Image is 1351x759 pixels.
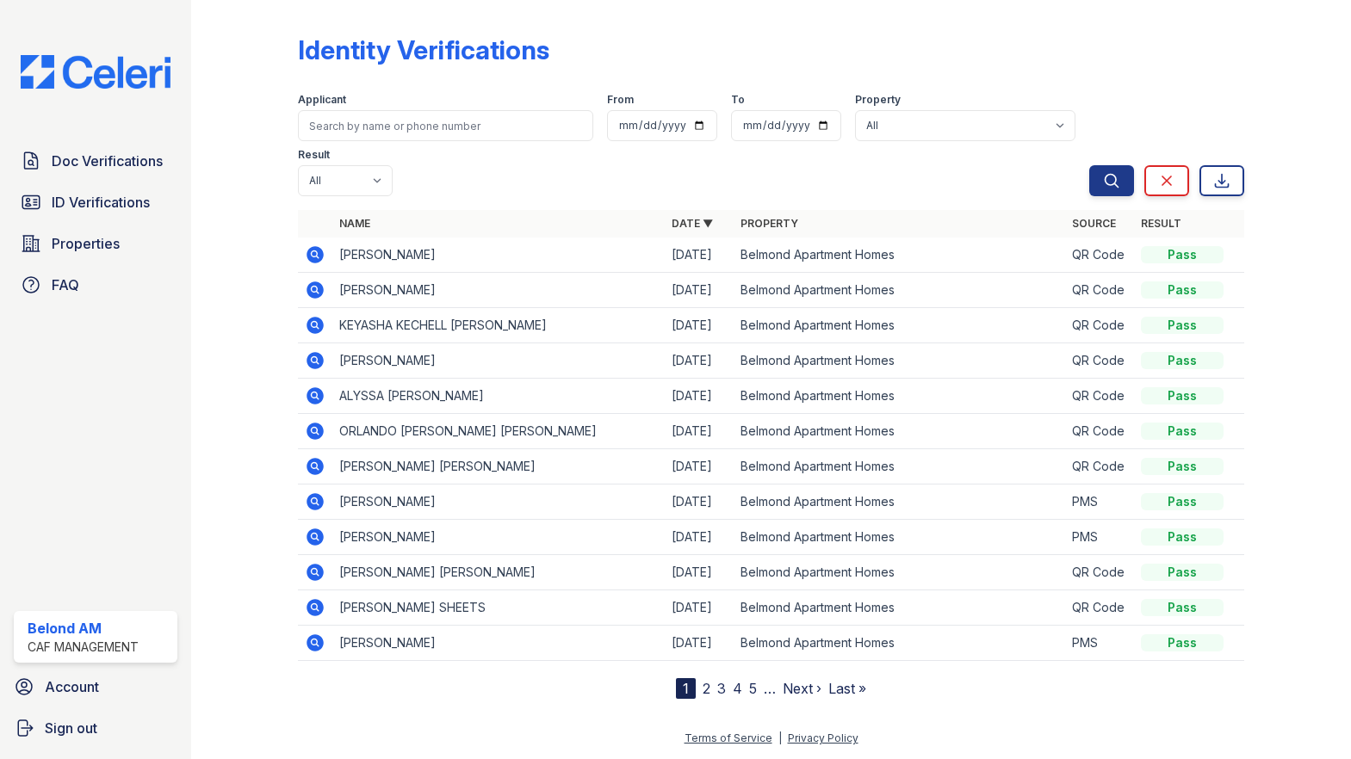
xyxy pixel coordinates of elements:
[734,273,1066,308] td: Belmond Apartment Homes
[332,414,665,449] td: ORLANDO [PERSON_NAME] [PERSON_NAME]
[734,238,1066,273] td: Belmond Apartment Homes
[339,217,370,230] a: Name
[1065,449,1134,484] td: QR Code
[7,670,184,704] a: Account
[52,192,150,213] span: ID Verifications
[332,520,665,555] td: [PERSON_NAME]
[1141,493,1224,510] div: Pass
[1065,555,1134,590] td: QR Code
[665,308,734,343] td: [DATE]
[741,217,798,230] a: Property
[332,590,665,626] td: [PERSON_NAME] SHEETS
[734,626,1066,661] td: Belmond Apartment Homes
[733,680,742,697] a: 4
[665,379,734,414] td: [DATE]
[1141,528,1224,546] div: Pass
[665,484,734,520] td: [DATE]
[332,449,665,484] td: [PERSON_NAME] [PERSON_NAME]
[52,151,163,171] span: Doc Verifications
[1065,379,1134,414] td: QR Code
[1141,352,1224,369] div: Pass
[665,520,734,555] td: [DATE]
[731,93,745,107] label: To
[1065,273,1134,308] td: QR Code
[764,678,776,699] span: …
[1065,626,1134,661] td: PMS
[734,414,1066,449] td: Belmond Apartment Homes
[332,379,665,414] td: ALYSSA [PERSON_NAME]
[332,273,665,308] td: [PERSON_NAME]
[14,226,177,261] a: Properties
[734,343,1066,379] td: Belmond Apartment Homes
[778,731,782,744] div: |
[665,414,734,449] td: [DATE]
[734,308,1066,343] td: Belmond Apartment Homes
[1141,217,1181,230] a: Result
[1141,423,1224,440] div: Pass
[45,718,97,738] span: Sign out
[332,626,665,661] td: [PERSON_NAME]
[1141,634,1224,651] div: Pass
[332,555,665,590] td: [PERSON_NAME] [PERSON_NAME]
[332,238,665,273] td: [PERSON_NAME]
[665,273,734,308] td: [DATE]
[7,711,184,745] a: Sign out
[14,185,177,219] a: ID Verifications
[298,34,549,65] div: Identity Verifications
[1141,246,1224,263] div: Pass
[665,238,734,273] td: [DATE]
[734,520,1066,555] td: Belmond Apartment Homes
[1065,590,1134,626] td: QR Code
[332,484,665,520] td: [PERSON_NAME]
[52,275,79,295] span: FAQ
[332,343,665,379] td: [PERSON_NAME]
[665,555,734,590] td: [DATE]
[28,639,139,656] div: CAF Management
[14,268,177,302] a: FAQ
[607,93,634,107] label: From
[45,676,99,697] span: Account
[1141,599,1224,616] div: Pass
[665,626,734,661] td: [DATE]
[672,217,713,230] a: Date ▼
[1072,217,1116,230] a: Source
[298,148,330,162] label: Result
[855,93,901,107] label: Property
[734,590,1066,626] td: Belmond Apartment Homes
[1065,308,1134,343] td: QR Code
[676,678,696,699] div: 1
[1065,484,1134,520] td: PMS
[1141,564,1224,581] div: Pass
[685,731,772,744] a: Terms of Service
[734,484,1066,520] td: Belmond Apartment Homes
[52,233,120,254] span: Properties
[298,110,594,141] input: Search by name or phone number
[1141,281,1224,299] div: Pass
[703,680,710,697] a: 2
[734,379,1066,414] td: Belmond Apartment Homes
[1141,387,1224,404] div: Pass
[665,343,734,379] td: [DATE]
[7,55,184,89] img: CE_Logo_Blue-a8612792a0a2168367f1c8372b55b34899dd931a85d93a1a3d3e32e68fde9ad4.png
[28,618,139,639] div: Belond AM
[1065,414,1134,449] td: QR Code
[665,590,734,626] td: [DATE]
[734,449,1066,484] td: Belmond Apartment Homes
[1065,238,1134,273] td: QR Code
[788,731,858,744] a: Privacy Policy
[1141,317,1224,334] div: Pass
[1065,343,1134,379] td: QR Code
[749,680,757,697] a: 5
[332,308,665,343] td: KEYASHA KECHELL [PERSON_NAME]
[298,93,346,107] label: Applicant
[783,680,821,697] a: Next ›
[828,680,866,697] a: Last »
[1065,520,1134,555] td: PMS
[734,555,1066,590] td: Belmond Apartment Homes
[717,680,726,697] a: 3
[14,144,177,178] a: Doc Verifications
[1141,458,1224,475] div: Pass
[665,449,734,484] td: [DATE]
